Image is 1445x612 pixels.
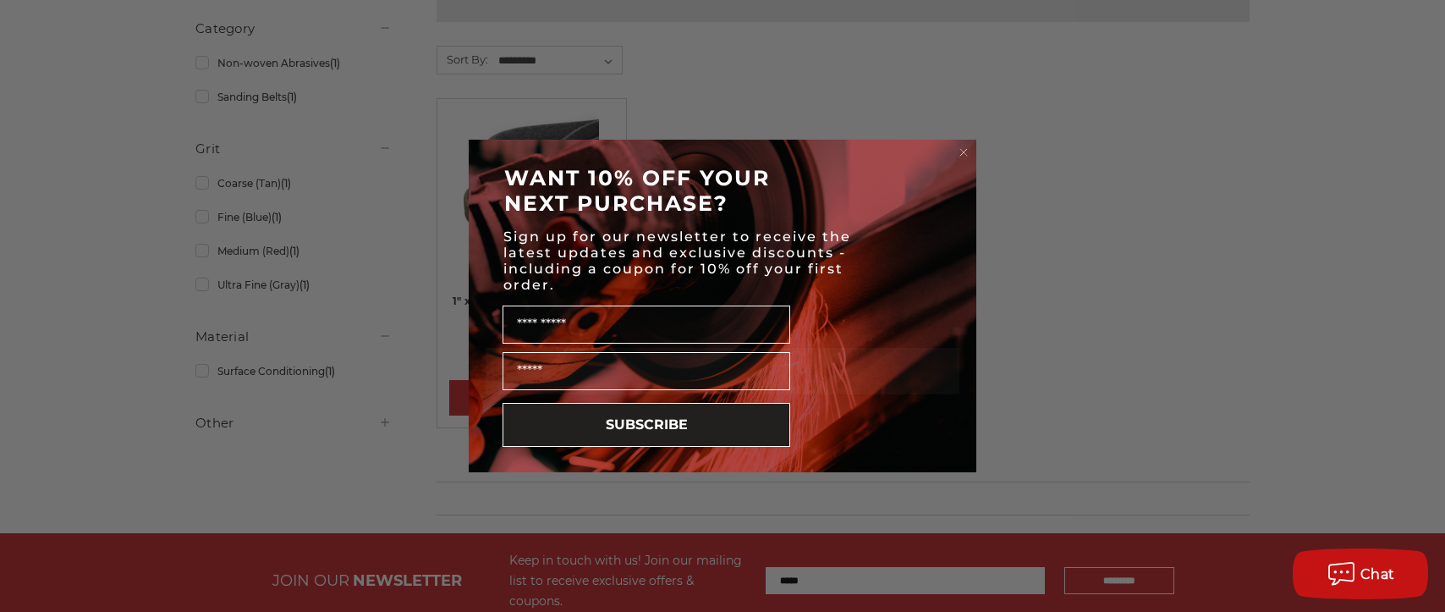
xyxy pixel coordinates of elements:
span: Chat [1360,566,1395,582]
button: Close dialog [955,144,972,161]
span: WANT 10% OFF YOUR NEXT PURCHASE? [504,165,770,216]
input: Email [503,352,790,390]
button: SUBSCRIBE [503,403,790,447]
span: Sign up for our newsletter to receive the latest updates and exclusive discounts - including a co... [503,229,851,293]
button: Chat [1293,549,1428,599]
